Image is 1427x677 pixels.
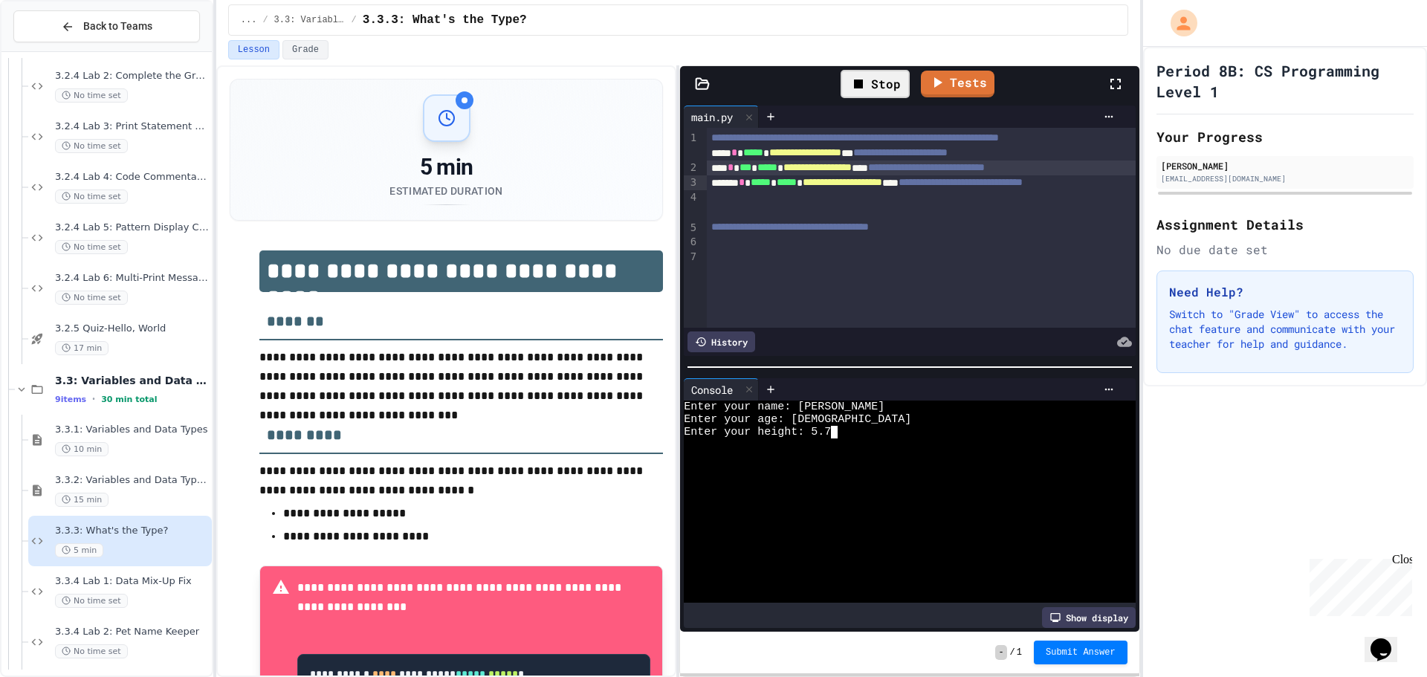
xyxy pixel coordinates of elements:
span: 3.2.4 Lab 2: Complete the Greeting [55,70,209,82]
span: No time set [55,240,128,254]
span: / [262,14,268,26]
span: 3.3.3: What's the Type? [55,525,209,537]
div: 2 [684,161,699,175]
span: Submit Answer [1046,647,1116,658]
h3: Need Help? [1169,283,1401,301]
div: [PERSON_NAME] [1161,159,1409,172]
span: Enter your height: 5.7 [684,426,831,438]
div: [EMAIL_ADDRESS][DOMAIN_NAME] [1161,173,1409,184]
iframe: chat widget [1304,553,1412,616]
div: 7 [684,250,699,265]
iframe: chat widget [1365,618,1412,662]
span: Back to Teams [83,19,152,34]
span: 15 min [55,493,109,507]
div: 1 [684,131,699,161]
span: 3.2.4 Lab 6: Multi-Print Message [55,272,209,285]
span: 3.2.4 Lab 5: Pattern Display Challenge [55,221,209,234]
div: Show display [1042,607,1136,628]
span: 3.2.4 Lab 4: Code Commentary Creator [55,171,209,184]
h2: Your Progress [1156,126,1414,147]
span: 3.3.4 Lab 2: Pet Name Keeper [55,626,209,638]
button: Lesson [228,40,279,59]
span: No time set [55,594,128,608]
span: • [92,393,95,405]
span: Enter your age: [DEMOGRAPHIC_DATA] [684,413,911,426]
p: Switch to "Grade View" to access the chat feature and communicate with your teacher for help and ... [1169,307,1401,352]
div: main.py [684,106,759,128]
span: 3.2.4 Lab 3: Print Statement Repair [55,120,209,133]
span: 3.2.5 Quiz-Hello, World [55,323,209,335]
span: 3.3.2: Variables and Data Types - Review [55,474,209,487]
span: 3.3.3: What's the Type? [363,11,527,29]
div: Stop [841,70,910,98]
span: ... [241,14,257,26]
span: No time set [55,644,128,658]
span: No time set [55,190,128,204]
h1: Period 8B: CS Programming Level 1 [1156,60,1414,102]
span: - [995,645,1006,660]
span: 30 min total [101,395,157,404]
div: Chat with us now!Close [6,6,103,94]
div: 3 [684,175,699,190]
span: 10 min [55,442,109,456]
span: No time set [55,139,128,153]
div: 6 [684,235,699,250]
span: 3.3: Variables and Data Types [55,374,209,387]
button: Back to Teams [13,10,200,42]
span: 3.3: Variables and Data Types [274,14,346,26]
div: 5 [684,221,699,236]
a: Tests [921,71,994,97]
div: My Account [1155,6,1201,40]
button: Submit Answer [1034,641,1127,664]
h2: Assignment Details [1156,214,1414,235]
div: Console [684,382,740,398]
button: Grade [282,40,329,59]
div: main.py [684,109,740,125]
span: 3.3.1: Variables and Data Types [55,424,209,436]
span: No time set [55,88,128,103]
span: Enter your name: [PERSON_NAME] [684,401,884,413]
span: 3.3.4 Lab 1: Data Mix-Up Fix [55,575,209,588]
div: Estimated Duration [389,184,502,198]
span: / [1010,647,1015,658]
span: 9 items [55,395,86,404]
span: / [352,14,357,26]
div: 5 min [389,154,502,181]
span: No time set [55,291,128,305]
div: Console [684,378,759,401]
span: 17 min [55,341,109,355]
span: 1 [1017,647,1022,658]
span: 5 min [55,543,103,557]
div: 4 [684,190,699,220]
div: History [687,331,755,352]
div: No due date set [1156,241,1414,259]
